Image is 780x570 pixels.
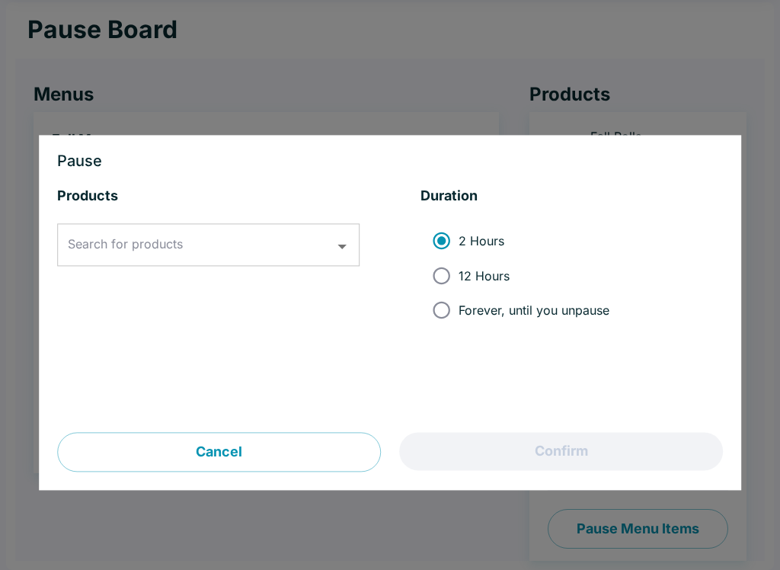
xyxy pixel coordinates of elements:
button: Open [331,235,354,258]
span: 2 Hours [459,233,504,248]
h3: Pause [57,154,723,169]
h5: Products [57,187,360,206]
h5: Duration [420,187,723,206]
span: Forever, until you unpause [459,303,609,318]
span: 12 Hours [459,268,510,283]
button: Cancel [57,433,381,472]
